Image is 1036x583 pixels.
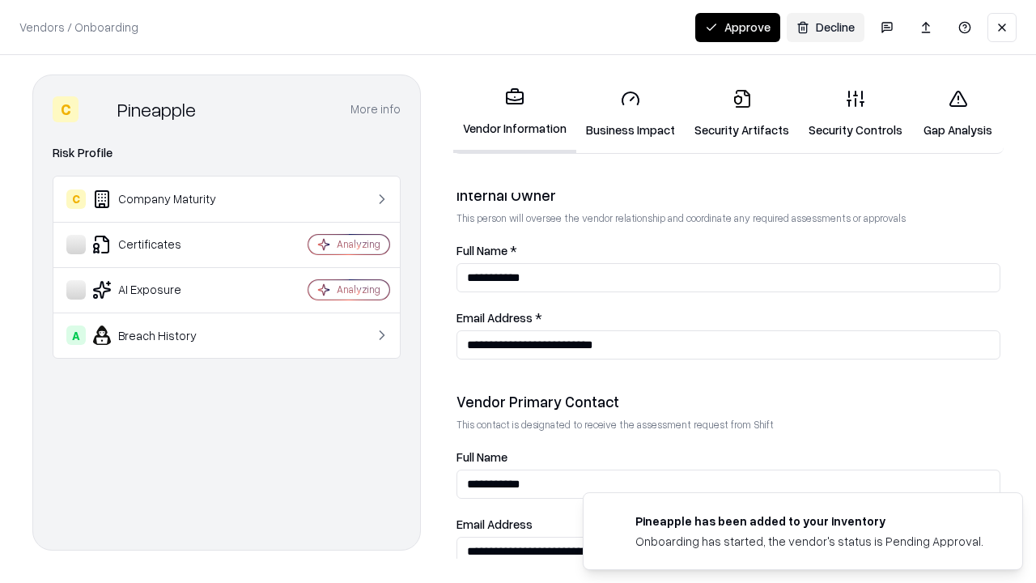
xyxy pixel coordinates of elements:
[53,96,79,122] div: C
[66,326,86,345] div: A
[337,283,380,296] div: Analyzing
[53,143,401,163] div: Risk Profile
[456,312,1000,324] label: Email Address *
[456,518,1000,530] label: Email Address
[456,418,1000,432] p: This contact is designated to receive the assessment request from Shift
[66,235,260,254] div: Certificates
[19,19,138,36] p: Vendors / Onboarding
[695,13,780,42] button: Approve
[85,96,111,122] img: Pineapple
[453,74,576,153] a: Vendor Information
[66,189,86,209] div: C
[66,189,260,209] div: Company Maturity
[456,211,1000,225] p: This person will oversee the vendor relationship and coordinate any required assessments or appro...
[685,76,799,151] a: Security Artifacts
[787,13,864,42] button: Decline
[337,237,380,251] div: Analyzing
[576,76,685,151] a: Business Impact
[456,392,1000,411] div: Vendor Primary Contact
[66,280,260,300] div: AI Exposure
[350,95,401,124] button: More info
[912,76,1004,151] a: Gap Analysis
[117,96,196,122] div: Pineapple
[456,245,1000,257] label: Full Name *
[456,451,1000,463] label: Full Name
[603,513,622,532] img: pineappleenergy.com
[66,326,260,345] div: Breach History
[635,513,983,530] div: Pineapple has been added to your inventory
[456,185,1000,205] div: Internal Owner
[635,533,983,550] div: Onboarding has started, the vendor's status is Pending Approval.
[799,76,912,151] a: Security Controls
